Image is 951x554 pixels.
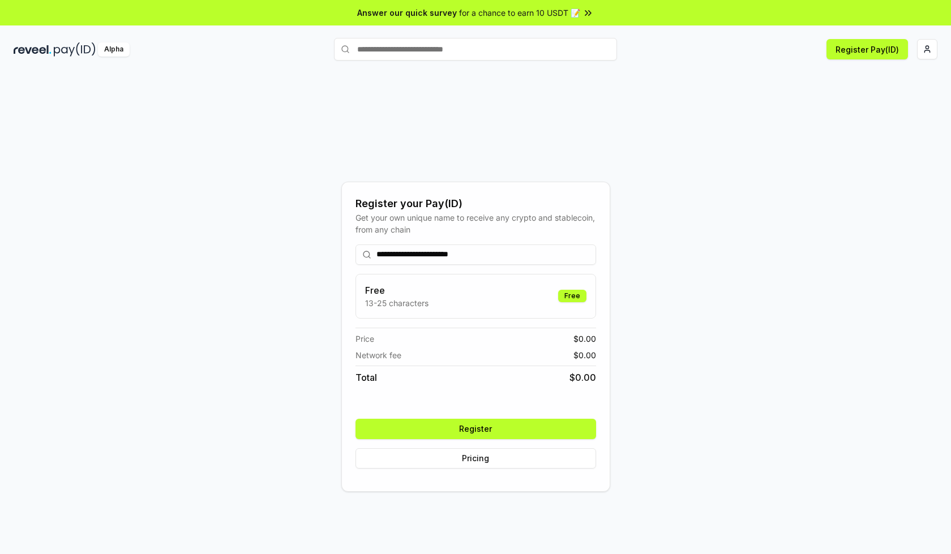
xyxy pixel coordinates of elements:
h3: Free [365,284,429,297]
span: for a chance to earn 10 USDT 📝 [459,7,580,19]
p: 13-25 characters [365,297,429,309]
button: Register Pay(ID) [826,39,908,59]
div: Alpha [98,42,130,57]
img: pay_id [54,42,96,57]
div: Register your Pay(ID) [355,196,596,212]
span: $ 0.00 [573,333,596,345]
span: $ 0.00 [569,371,596,384]
span: Network fee [355,349,401,361]
span: Total [355,371,377,384]
div: Get your own unique name to receive any crypto and stablecoin, from any chain [355,212,596,235]
div: Free [558,290,586,302]
span: Price [355,333,374,345]
button: Pricing [355,448,596,469]
span: $ 0.00 [573,349,596,361]
span: Answer our quick survey [357,7,457,19]
img: reveel_dark [14,42,52,57]
button: Register [355,419,596,439]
